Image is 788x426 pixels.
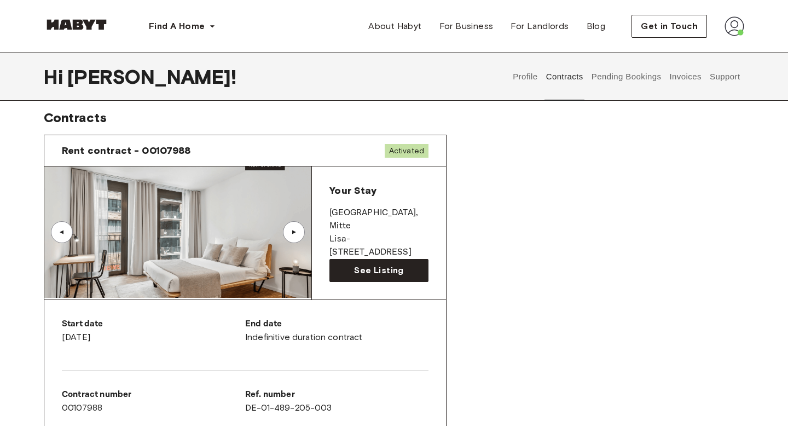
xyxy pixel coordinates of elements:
[44,110,107,125] span: Contracts
[56,229,67,235] div: ▲
[544,53,584,101] button: Contracts
[509,53,744,101] div: user profile tabs
[149,20,205,33] span: Find A Home
[62,144,191,157] span: Rent contract - 00107988
[329,233,428,259] p: Lisa-[STREET_ADDRESS]
[245,318,428,331] p: End date
[360,15,430,37] a: About Habyt
[67,65,236,88] span: [PERSON_NAME] !
[511,20,569,33] span: For Landlords
[578,15,615,37] a: Blog
[439,20,494,33] span: For Business
[668,53,703,101] button: Invoices
[368,20,421,33] span: About Habyt
[44,65,67,88] span: Hi
[385,144,428,158] span: Activated
[140,15,224,37] button: Find A Home
[431,15,502,37] a: For Business
[44,19,109,30] img: Habyt
[62,388,245,401] p: Contract number
[708,53,741,101] button: Support
[512,53,540,101] button: Profile
[329,259,428,282] a: See Listing
[725,16,744,36] img: avatar
[641,20,698,33] span: Get in Touch
[62,318,245,344] div: [DATE]
[354,264,403,277] span: See Listing
[44,166,311,298] img: Image of the room
[288,229,299,235] div: ▲
[502,15,577,37] a: For Landlords
[245,318,428,344] div: Indefinitive duration contract
[590,53,663,101] button: Pending Bookings
[329,206,428,233] p: [GEOGRAPHIC_DATA] , Mitte
[329,185,376,197] span: Your Stay
[587,20,606,33] span: Blog
[245,388,428,401] p: Ref. number
[631,15,707,38] button: Get in Touch
[62,388,245,415] div: 00107988
[245,388,428,415] div: DE-01-489-205-003
[62,318,245,331] p: Start date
